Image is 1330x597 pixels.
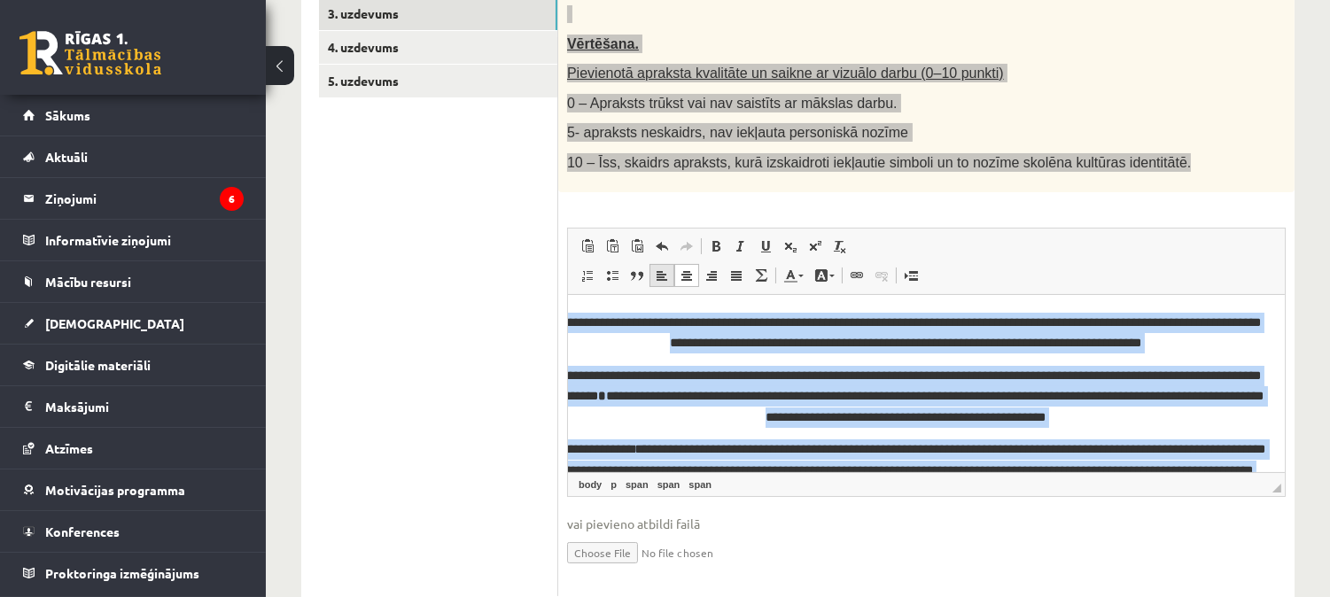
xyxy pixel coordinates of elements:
a: Ievietot/noņemt numurētu sarakstu [575,264,600,287]
a: span elements [654,477,684,492]
span: 10 – Īss, skaidrs apraksts, kurā izskaidroti iekļautie simboli un to nozīme skolēna kultūras iden... [567,155,1191,170]
a: Izlīdzināt pa labi [699,264,724,287]
i: 6 [220,187,244,211]
a: Treknraksts (vadīšanas taustiņš+B) [704,235,728,258]
a: Centrēti [674,264,699,287]
span: Pievienotā apraksta kvalitāte un saikne ar vizuālo darbu (0–10 punkti) [567,66,1004,81]
span: Atzīmes [45,440,93,456]
body: Bagātinātā teksta redaktors, wiswyg-editor-user-answer-47433982890040 [18,18,699,239]
a: Konferences [23,511,244,552]
a: span elements [685,477,715,492]
a: Bloka citāts [625,264,649,287]
a: 4. uzdevums [319,31,557,64]
iframe: Bagātinātā teksta redaktors, wiswyg-editor-user-answer-47433982890040 [568,295,1285,472]
span: Sākums [45,107,90,123]
a: Atkārtot (vadīšanas taustiņš+Y) [674,235,699,258]
a: 5. uzdevums [319,65,557,97]
a: Ievietot kā vienkāršu tekstu (vadīšanas taustiņš+pārslēgšanas taustiņš+V) [600,235,625,258]
span: 0 – Apraksts trūkst vai nav saistīts ar mākslas darbu. [567,96,898,111]
a: Proktoringa izmēģinājums [23,553,244,593]
a: span elements [622,477,652,492]
a: [DEMOGRAPHIC_DATA] [23,303,244,344]
a: Augšraksts [803,235,828,258]
span: Digitālie materiāli [45,357,151,373]
a: Ievietot lapas pārtraukumu drukai [898,264,923,287]
a: Ievietot/noņemt sarakstu ar aizzīmēm [600,264,625,287]
a: Apakšraksts [778,235,803,258]
a: Atzīmes [23,428,244,469]
a: Izlīdzināt pa kreisi [649,264,674,287]
a: Saite (vadīšanas taustiņš+K) [844,264,869,287]
a: p elements [607,477,620,492]
a: Slīpraksts (vadīšanas taustiņš+I) [728,235,753,258]
a: Sākums [23,95,244,136]
a: body elements [575,477,605,492]
span: 5- apraksts neskaidrs, nav iekļauta personiskā nozīme [567,125,908,140]
a: Fona krāsa [809,264,840,287]
a: Ievietot no Worda [625,235,649,258]
a: Motivācijas programma [23,469,244,510]
span: [DEMOGRAPHIC_DATA] [45,315,184,331]
span: Mācību resursi [45,274,131,290]
span: Motivācijas programma [45,482,185,498]
a: Ziņojumi6 [23,178,244,219]
a: Teksta krāsa [778,264,809,287]
a: Atcelt (vadīšanas taustiņš+Z) [649,235,674,258]
a: Atsaistīt [869,264,894,287]
span: Proktoringa izmēģinājums [45,565,199,581]
legend: Maksājumi [45,386,244,427]
a: Mācību resursi [23,261,244,302]
a: Informatīvie ziņojumi [23,220,244,260]
a: Pasvītrojums (vadīšanas taustiņš+U) [753,235,778,258]
a: Ielīmēt (vadīšanas taustiņš+V) [575,235,600,258]
legend: Informatīvie ziņojumi [45,220,244,260]
span: Aktuāli [45,149,88,165]
a: Math [749,264,774,287]
a: Aktuāli [23,136,244,177]
span: Vērtēšana. [567,36,639,51]
a: Izlīdzināt malas [724,264,749,287]
legend: Ziņojumi [45,178,244,219]
span: vai pievieno atbildi failā [567,515,1286,533]
a: Noņemt stilus [828,235,852,258]
a: Maksājumi [23,386,244,427]
a: Digitālie materiāli [23,345,244,385]
a: Rīgas 1. Tālmācības vidusskola [19,31,161,75]
span: Konferences [45,523,120,539]
span: Mērogot [1272,484,1281,492]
